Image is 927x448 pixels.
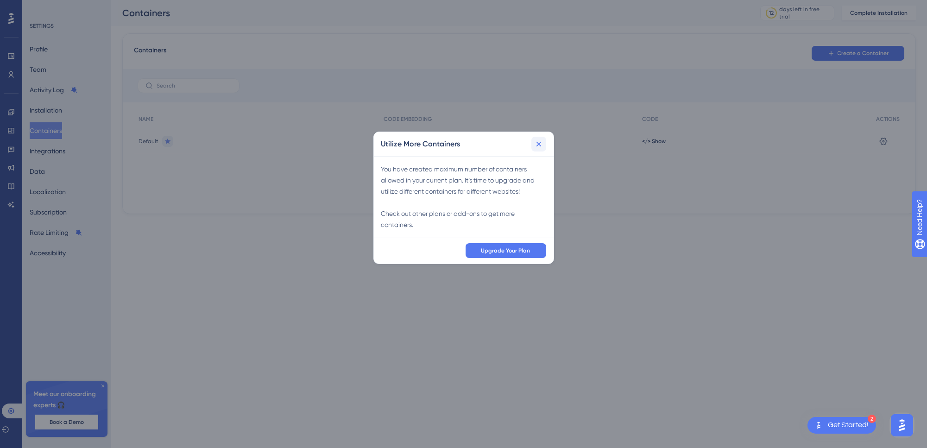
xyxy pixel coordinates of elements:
[381,164,546,230] div: You have created maximum number of containers allowed in your current plan. It’s time to upgrade ...
[868,415,876,423] div: 2
[481,247,530,254] span: Upgrade Your Plan
[381,139,460,150] h2: Utilize More Containers
[828,420,869,430] div: Get Started!
[813,420,824,431] img: launcher-image-alternative-text
[807,417,876,434] div: Open Get Started! checklist, remaining modules: 2
[22,2,58,13] span: Need Help?
[888,411,916,439] iframe: UserGuiding AI Assistant Launcher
